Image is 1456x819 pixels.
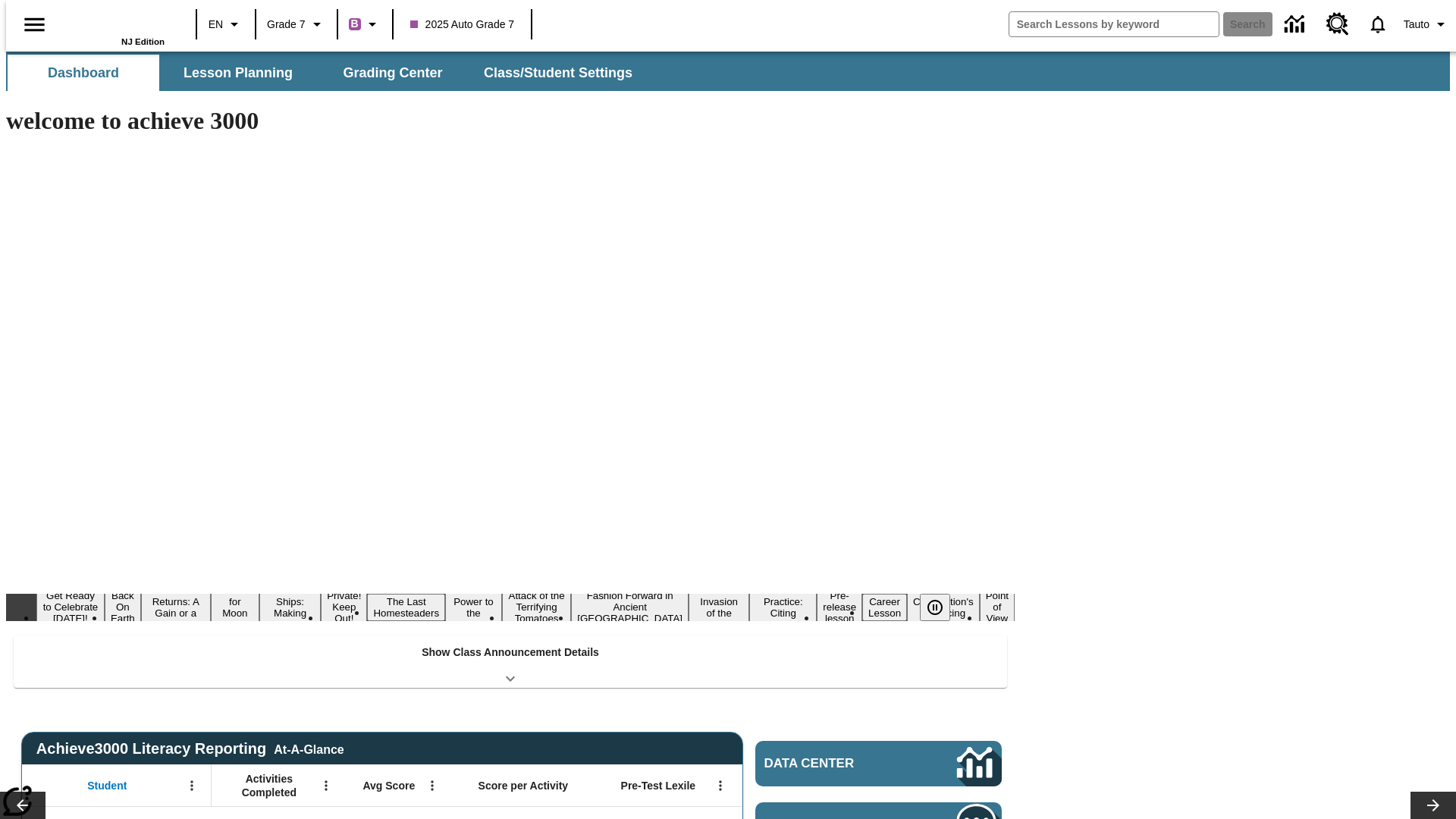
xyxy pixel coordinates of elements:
div: Pause [920,594,965,621]
span: Avg Score [362,779,415,792]
a: Resource Center, Will open in new tab [1317,4,1358,45]
div: Home [66,5,165,46]
span: NJ Edition [121,37,165,46]
button: Slide 4 Time for Moon Rules? [211,582,259,632]
input: search field [1009,12,1219,36]
h1: welcome to achieve 3000 [6,107,1015,135]
button: Open side menu [12,2,57,47]
p: Show Class Announcement Details [422,645,599,661]
button: Grade: Grade 7, Select a grade [261,11,332,38]
button: Slide 1 Get Ready to Celebrate Juneteenth! [36,588,105,626]
button: Open Menu [180,774,203,797]
button: Open Menu [315,774,337,797]
button: Lesson Planning [162,55,314,91]
button: Slide 7 The Last Homesteaders [367,594,445,621]
button: Language: EN, Select a language [202,11,250,38]
span: Grading Center [343,64,442,82]
span: Score per Activity [479,779,569,792]
span: 2025 Auto Grade 7 [410,17,515,33]
a: Home [66,7,165,37]
span: Activities Completed [219,772,319,799]
button: Slide 12 Mixed Practice: Citing Evidence [749,582,817,632]
button: Slide 6 Private! Keep Out! [321,588,367,626]
button: Slide 15 The Constitution's Balancing Act [907,582,980,632]
button: Slide 11 The Invasion of the Free CD [689,582,749,632]
span: B [351,14,359,33]
span: Pre-Test Lexile [621,779,696,792]
div: SubNavbar [6,55,646,91]
button: Boost Class color is purple. Change class color [343,11,388,38]
a: Notifications [1358,5,1398,44]
span: Tauto [1404,17,1429,33]
span: Class/Student Settings [484,64,632,82]
div: At-A-Glance [274,740,344,757]
span: Dashboard [48,64,119,82]
button: Slide 16 Point of View [980,588,1015,626]
span: Achieve3000 Literacy Reporting [36,740,344,758]
button: Slide 9 Attack of the Terrifying Tomatoes [502,588,571,626]
span: Grade 7 [267,17,306,33]
button: Open Menu [421,774,444,797]
button: Profile/Settings [1398,11,1456,38]
button: Slide 5 Cruise Ships: Making Waves [259,582,321,632]
span: Student [87,779,127,792]
button: Open Menu [709,774,732,797]
button: Slide 10 Fashion Forward in Ancient Rome [571,588,689,626]
a: Data Center [1276,4,1317,45]
button: Slide 14 Career Lesson [862,594,907,621]
button: Lesson carousel, Next [1410,792,1456,819]
button: Dashboard [8,55,159,91]
div: Show Class Announcement Details [14,635,1007,688]
div: SubNavbar [6,52,1450,91]
button: Slide 3 Free Returns: A Gain or a Drain? [141,582,211,632]
button: Slide 2 Back On Earth [105,588,141,626]
a: Data Center [755,741,1002,786]
button: Pause [920,594,950,621]
span: EN [209,17,223,33]
button: Slide 8 Solar Power to the People [445,582,502,632]
button: Slide 13 Pre-release lesson [817,588,862,626]
button: Grading Center [317,55,469,91]
button: Class/Student Settings [472,55,645,91]
span: Data Center [764,756,906,771]
span: Lesson Planning [184,64,293,82]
